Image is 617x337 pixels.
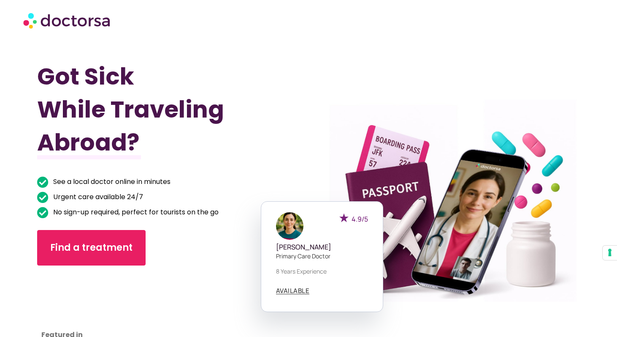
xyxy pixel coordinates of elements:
[276,252,368,260] p: Primary care doctor
[37,60,268,159] h1: Got Sick While Traveling Abroad?
[603,246,617,260] button: Your consent preferences for tracking technologies
[51,191,143,203] span: Urgent care available 24/7
[276,288,310,294] span: AVAILABLE
[276,288,310,294] a: AVAILABLE
[276,267,368,276] p: 8 years experience
[50,241,133,255] span: Find a treatment
[51,206,219,218] span: No sign-up required, perfect for tourists on the go
[276,243,368,251] h5: [PERSON_NAME]
[37,230,146,266] a: Find a treatment
[51,176,170,188] span: See a local doctor online in minutes
[352,214,368,224] span: 4.9/5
